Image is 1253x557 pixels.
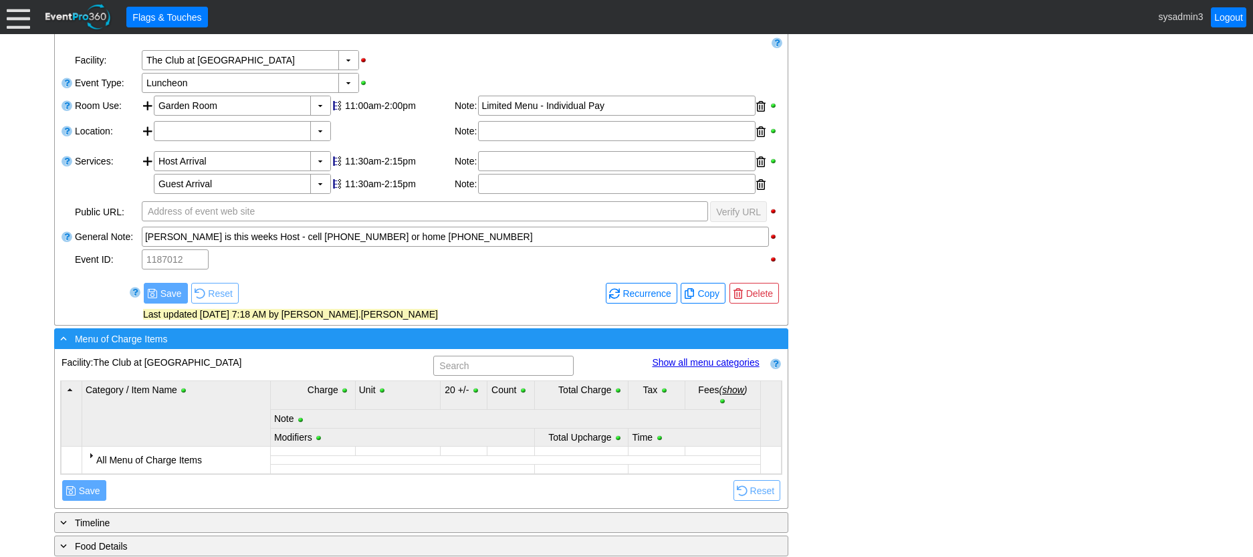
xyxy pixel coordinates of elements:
span: Copy [684,286,722,300]
th: Category / Item Name [82,381,270,446]
span: Address of event web site [145,202,257,221]
th: Note [270,410,760,428]
div: Add room [142,121,154,148]
div: Hide Public URL when printing; click to show Public URL when printing. [769,207,781,216]
th: Unit [355,381,440,410]
span: Menu of Charge Items [75,334,168,344]
div: Edit start & end times [343,96,453,116]
span: Reset [205,287,235,300]
span: Last updated [DATE] 7:18 AM by [PERSON_NAME].[PERSON_NAME] [143,309,438,320]
div: Remove room [756,96,766,116]
div: Show column when printing; click to hide column when printing. [469,386,482,395]
div: 11:30am-2:15pm [345,179,451,189]
div: Note: [455,96,478,117]
div: Event Type: [74,72,140,94]
div: Remove service [756,152,766,172]
div: Show column when printing; click to hide column when printing. [312,433,326,443]
span: Save [76,484,103,497]
span: Flags & Touches [130,11,204,24]
div: Show column when printing; click to hide column when printing. [611,386,624,395]
div: Public URL: [74,201,140,225]
span: Reset [195,286,235,300]
img: EventPro360 [43,2,113,32]
div: Add room [142,96,154,118]
th: Charge [270,381,355,410]
span: Save [147,286,185,300]
div: Show Location when printing; click to hide Location when printing. [769,126,781,136]
th: Modifiers [270,428,534,446]
div: Show column when printing; click to hide column when printing. [294,415,307,425]
div: Hide Event ID when printing; click to show Event ID when printing. [769,255,781,264]
div: Show column when printing; click to hide column when printing. [516,386,530,395]
span: ( ) [719,384,747,395]
span: Verify URL [713,205,764,219]
th: 20 +/- [440,381,487,410]
span: The Club at [GEOGRAPHIC_DATA] [93,357,241,368]
div: Show Services when printing; click to hide Services when printing. [769,156,781,166]
span: Recurrence [620,287,673,300]
span: Recurrence [609,286,673,300]
div: Facility: [74,49,140,72]
span: Food Details [75,541,128,552]
div: Show column when printing; click to hide column when printing. [653,433,666,443]
div: Services: [74,150,140,198]
div: Hide Facility when printing; click to show Facility when printing. [359,55,374,65]
span: Save [158,287,185,300]
div: Timeline [58,515,730,530]
u: show [722,384,744,395]
span: Save [66,483,103,497]
div: Show this item on timeline; click to toggle [331,96,343,116]
a: Logout [1211,7,1246,27]
div: Show this item on timeline; click to toggle [331,151,343,171]
div: Event ID: [74,248,140,271]
div: Menu of Charge Items [58,331,730,346]
span: sysadmin3 [1159,11,1204,21]
div: 11:30am-2:15pm [345,156,451,166]
div: Remove location [756,122,766,142]
th: Total Upcharge [534,428,629,446]
div: Add service [142,151,154,197]
div: 11:00am-2:00pm [345,100,451,111]
span: Timeline [75,518,110,528]
th: Time [629,428,760,446]
div: Location: [74,120,140,150]
div: All Menu of Charge Items [96,450,267,470]
div: Show column when printing; click to hide column when printing. [657,386,671,395]
span: Delete [733,286,776,300]
div: Show this item on timeline; click to toggle [331,174,343,194]
span: Reset [748,484,778,497]
div: Show column when printing; click to hide column when printing. [338,386,352,395]
div: Show column when printing; click to hide column when printing. [611,433,624,443]
td: Facility: [60,354,432,377]
div: [PERSON_NAME] is this weeks Host - cell [PHONE_NUMBER] or home [PHONE_NUMBER] [145,230,766,243]
div: Show Room Use when printing; click to hide Room Use when printing. [769,101,781,110]
div: Show Event Type when printing; click to hide Event Type when printing. [359,78,374,88]
span: Reset [737,483,778,497]
div: Hide Event Note when printing; click to show Event Note when printing. [769,232,781,241]
div: Room Use: [74,94,140,120]
div: Fees [689,384,757,395]
span: Flags & Touches [130,10,204,24]
div: Show column when printing; click to hide column when printing. [376,386,389,395]
div: Edit start & end times [343,174,453,194]
span: Search [437,356,471,375]
a: Show all menu categories [652,357,759,368]
div: Edit start & end times [343,151,453,171]
div: General Note: [74,225,140,248]
div: Note: [455,151,478,173]
div: Show column when printing; click to hide column when printing. [716,397,729,406]
div: Show column when printing; click to hide column when printing. [177,386,191,395]
div: Remove service [756,175,766,195]
div: Limited Menu - Individual Pay [481,99,752,112]
span: Delete [744,287,776,300]
span: Copy [695,287,722,300]
div: Menu: Click or 'Crtl+M' to toggle menu open/close [7,5,30,29]
div: Food Details [58,538,730,554]
div: Note: [455,121,478,142]
div: Note: [455,174,478,195]
th: Total Charge [534,381,629,410]
th: Tax [629,381,685,410]
th: Count [487,381,534,410]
